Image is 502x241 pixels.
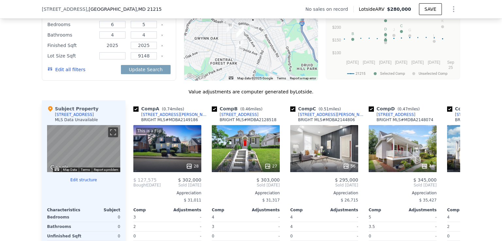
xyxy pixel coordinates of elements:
[169,232,201,241] div: -
[161,55,163,57] button: Clear
[121,65,170,74] button: Update Search
[380,72,405,76] text: Selected Comp
[332,51,341,55] text: $100
[159,107,187,111] span: ( miles)
[133,215,136,219] span: 3
[298,117,355,122] div: BRIGHT MLS # MDBA2144806
[326,213,358,222] div: -
[63,168,77,172] button: Map Data
[387,7,411,12] span: $280,000
[186,72,207,81] img: Google
[223,13,230,24] div: 4018 Elderon Ave
[290,105,343,112] div: Comp C
[404,213,437,222] div: -
[421,163,434,169] div: 44
[212,215,214,219] span: 4
[47,222,82,231] div: Bathrooms
[320,107,329,111] span: 0.51
[324,207,358,213] div: Adjustments
[447,222,480,231] div: 2
[404,222,437,231] div: -
[448,65,453,70] text: 25
[403,207,437,213] div: Adjustments
[290,112,366,117] a: [STREET_ADDRESS][PERSON_NAME]
[161,44,163,47] button: Clear
[290,190,358,196] div: Appreciation
[212,112,259,117] a: [STREET_ADDRESS]
[84,207,120,213] div: Subject
[47,30,95,40] div: Bathrooms
[277,76,286,80] a: Terms (opens in new tab)
[399,107,408,111] span: 0.47
[87,6,162,12] span: , [GEOGRAPHIC_DATA]
[369,105,422,112] div: Comp D
[376,117,433,122] div: BRIGHT MLS # MDBA2148074
[400,24,403,28] text: C
[47,125,120,172] div: Street View
[395,60,408,65] text: [DATE]
[212,190,280,196] div: Appreciation
[161,34,163,37] button: Clear
[384,35,387,39] text: H
[220,117,276,122] div: BRIGHT MLS # MDBA2128518
[369,222,401,231] div: 3.5
[108,127,118,137] button: Toggle fullscreen view
[226,22,234,33] div: 4504 Garrison Blvd
[133,222,166,231] div: 2
[455,112,494,117] div: [STREET_ADDRESS]
[141,117,198,122] div: BRIGHT MLS # MDBA2149186
[184,198,201,202] span: $ 31,011
[133,112,209,117] a: [STREET_ADDRESS][PERSON_NAME]
[306,6,353,12] div: No sales on record
[332,38,341,42] text: $150
[133,105,187,112] div: Comp A
[376,112,415,117] div: [STREET_ADDRESS]
[419,3,442,15] button: SAVE
[290,207,324,213] div: Comp
[133,183,161,188] div: [DATE]
[332,25,341,30] text: $200
[404,232,437,241] div: -
[384,27,387,31] text: D
[411,60,424,65] text: [DATE]
[237,27,244,38] div: 3801 Ridgewood Ave
[47,213,82,222] div: Bedrooms
[47,207,84,213] div: Characteristics
[94,168,118,171] a: Report a problem
[85,222,120,231] div: 0
[212,234,214,238] span: 0
[247,222,280,231] div: -
[264,163,277,169] div: 27
[237,76,273,80] span: Map data ©2025 Google
[47,20,95,29] div: Bedrooms
[47,177,120,183] button: Edit structure
[133,183,147,188] span: Bought
[242,107,251,111] span: 0.46
[447,105,500,112] div: Comp E
[369,112,415,117] a: [STREET_ADDRESS]
[290,76,316,80] a: Report a map error
[212,105,265,112] div: Comp B
[141,112,209,117] div: [STREET_ADDRESS][PERSON_NAME]
[395,107,422,111] span: ( miles)
[186,163,199,169] div: 28
[247,213,280,222] div: -
[393,28,395,32] text: J
[237,25,244,37] div: 3807 Fernhill Ave
[369,207,403,213] div: Comp
[133,207,167,213] div: Comp
[290,222,323,231] div: 4
[85,232,120,241] div: 0
[169,222,201,231] div: -
[246,207,280,213] div: Adjustments
[161,24,163,26] button: Clear
[262,198,280,202] span: $ 31,317
[447,234,450,238] span: 0
[428,60,440,65] text: [DATE]
[335,177,358,183] span: $ 295,000
[163,107,172,111] span: 0.74
[212,183,280,188] span: Sold [DATE]
[379,60,392,65] text: [DATE]
[290,215,293,219] span: 4
[290,183,358,188] span: Sold [DATE]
